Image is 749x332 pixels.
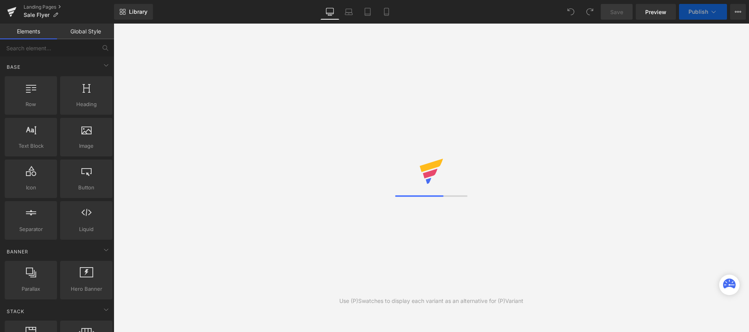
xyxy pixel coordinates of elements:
a: Preview [636,4,676,20]
a: New Library [114,4,153,20]
span: Button [63,183,110,192]
a: Mobile [377,4,396,20]
div: Use (P)Swatches to display each variant as an alternative for (P)Variant [339,297,523,305]
a: Desktop [320,4,339,20]
button: More [730,4,746,20]
a: Tablet [358,4,377,20]
button: Undo [563,4,579,20]
span: Hero Banner [63,285,110,293]
button: Redo [582,4,598,20]
span: Library [129,8,147,15]
span: Heading [63,100,110,108]
span: Row [7,100,55,108]
span: Save [610,8,623,16]
a: Global Style [57,24,114,39]
span: Parallax [7,285,55,293]
span: Separator [7,225,55,233]
span: Sale Flyer [24,12,50,18]
span: Preview [645,8,666,16]
span: Icon [7,183,55,192]
span: Liquid [63,225,110,233]
a: Landing Pages [24,4,114,10]
span: Base [6,63,21,71]
span: Stack [6,308,25,315]
span: Publish [688,9,708,15]
span: Banner [6,248,29,255]
a: Laptop [339,4,358,20]
button: Publish [679,4,727,20]
span: Image [63,142,110,150]
span: Text Block [7,142,55,150]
